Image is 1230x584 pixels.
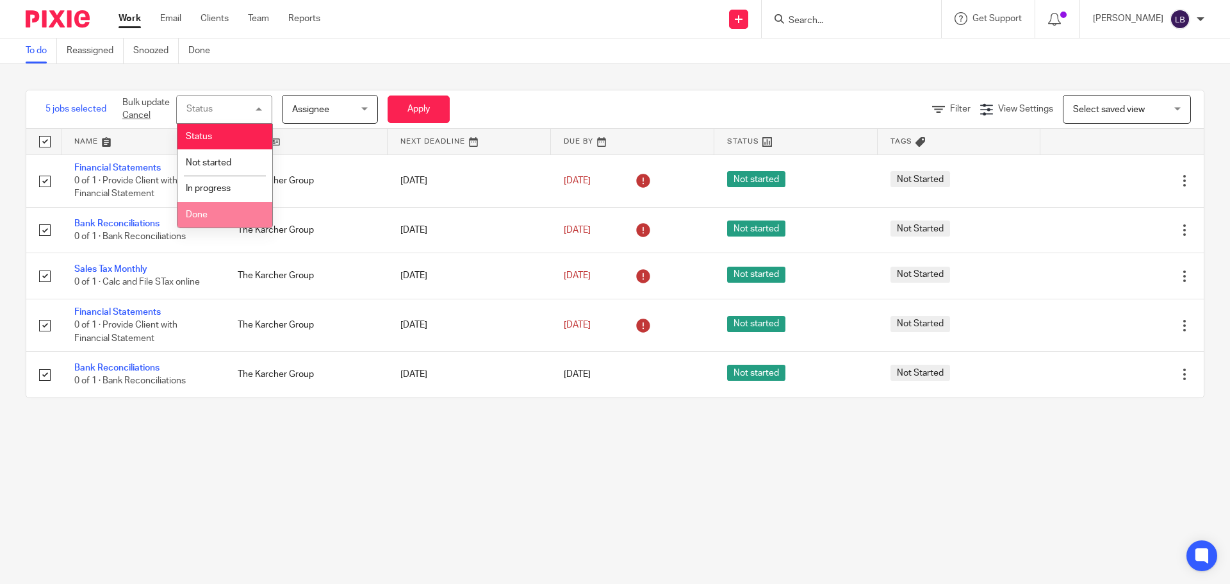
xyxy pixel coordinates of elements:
[26,38,57,63] a: To do
[133,38,179,63] a: Snoozed
[67,38,124,63] a: Reassigned
[74,219,160,228] a: Bank Reconciliations
[292,105,329,114] span: Assignee
[186,184,231,193] span: In progress
[890,221,950,237] span: Not Started
[950,104,971,113] span: Filter
[122,96,170,122] p: Bulk update
[74,363,160,372] a: Bank Reconciliations
[186,132,212,141] span: Status
[225,352,388,397] td: The Karcher Group
[225,207,388,253] td: The Karcher Group
[890,365,950,381] span: Not Started
[225,299,388,351] td: The Karcher Group
[74,377,186,386] span: 0 of 1 · Bank Reconciliations
[388,299,551,351] td: [DATE]
[74,321,177,343] span: 0 of 1 · Provide Client with Financial Statement
[74,308,161,317] a: Financial Statements
[186,104,213,113] div: Status
[225,253,388,299] td: The Karcher Group
[288,12,320,25] a: Reports
[388,253,551,299] td: [DATE]
[74,176,177,199] span: 0 of 1 · Provide Client with Financial Statement
[727,316,785,332] span: Not started
[74,265,147,274] a: Sales Tax Monthly
[122,111,151,120] a: Cancel
[74,278,200,287] span: 0 of 1 · Calc and File STax online
[160,12,181,25] a: Email
[248,12,269,25] a: Team
[727,365,785,381] span: Not started
[727,267,785,283] span: Not started
[188,38,220,63] a: Done
[45,103,106,115] span: 5 jobs selected
[890,138,912,145] span: Tags
[119,12,141,25] a: Work
[225,154,388,207] td: The Karcher Group
[26,10,90,28] img: Pixie
[787,15,903,27] input: Search
[727,221,785,237] span: Not started
[186,210,208,219] span: Done
[201,12,229,25] a: Clients
[727,171,785,187] span: Not started
[74,232,186,241] span: 0 of 1 · Bank Reconciliations
[388,207,551,253] td: [DATE]
[388,96,450,123] button: Apply
[564,271,591,280] span: [DATE]
[890,267,950,283] span: Not Started
[564,176,591,185] span: [DATE]
[890,316,950,332] span: Not Started
[388,352,551,397] td: [DATE]
[74,163,161,172] a: Financial Statements
[564,226,591,235] span: [DATE]
[186,158,231,167] span: Not started
[890,171,950,187] span: Not Started
[564,321,591,330] span: [DATE]
[388,154,551,207] td: [DATE]
[564,370,591,379] span: [DATE]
